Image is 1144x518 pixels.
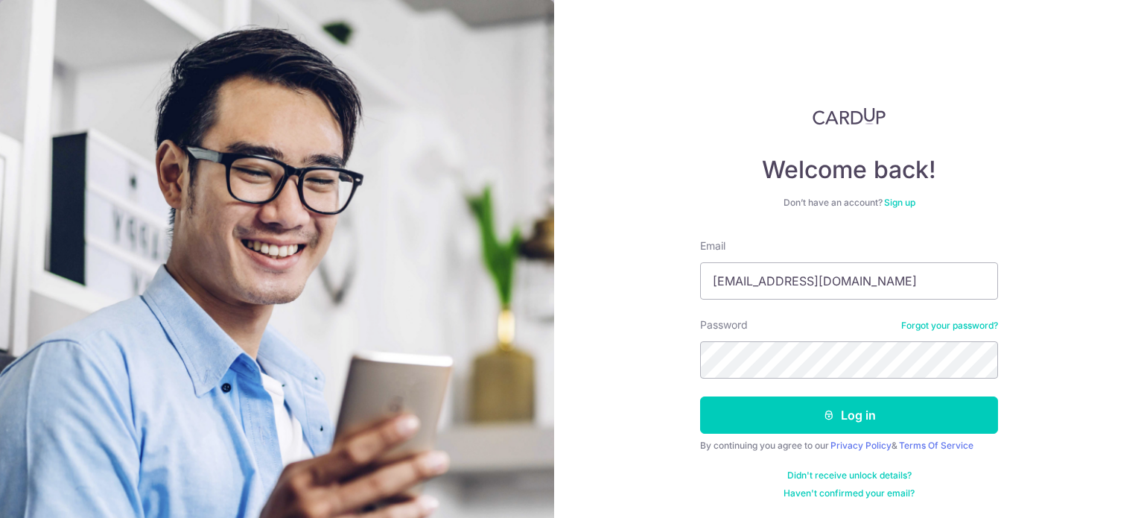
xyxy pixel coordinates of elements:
a: Sign up [884,197,915,208]
a: Haven't confirmed your email? [784,487,915,499]
button: Log in [700,397,998,434]
a: Forgot your password? [901,320,998,332]
a: Didn't receive unlock details? [787,470,912,481]
label: Password [700,318,748,332]
a: Terms Of Service [899,440,973,451]
div: Don’t have an account? [700,197,998,209]
h4: Welcome back! [700,155,998,185]
label: Email [700,239,725,253]
input: Enter your Email [700,262,998,300]
div: By continuing you agree to our & [700,440,998,452]
img: CardUp Logo [813,107,886,125]
a: Privacy Policy [830,440,892,451]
